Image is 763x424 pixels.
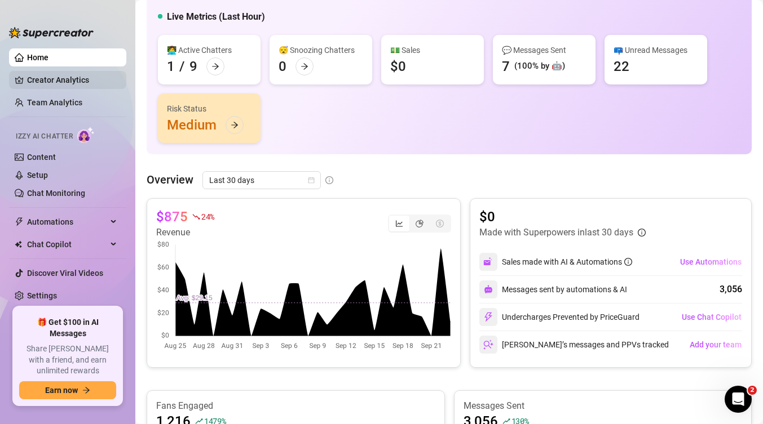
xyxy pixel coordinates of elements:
span: thunderbolt [15,217,24,226]
img: AI Chatter [77,127,95,143]
span: line-chart [395,220,403,227]
span: 24 % [201,211,214,222]
div: (100% by 🤖) [514,60,565,73]
span: Earn now [45,386,78,395]
span: arrow-right [82,386,90,394]
div: [PERSON_NAME]’s messages and PPVs tracked [479,336,669,354]
a: Setup [27,171,48,180]
div: 📪 Unread Messages [614,44,698,56]
button: Add your team [689,336,742,354]
span: calendar [308,177,315,184]
div: segmented control [388,215,451,233]
span: Izzy AI Chatter [16,131,73,142]
article: Fans Engaged [156,400,435,412]
div: Risk Status [167,102,252,115]
article: Made with Superpowers in last 30 days [479,226,633,239]
img: Chat Copilot [15,240,22,248]
a: Team Analytics [27,98,82,107]
article: $875 [156,208,188,226]
span: 🎁 Get $100 in AI Messages [19,317,116,339]
span: Automations [27,213,107,231]
a: Creator Analytics [27,71,117,89]
article: $0 [479,208,646,226]
button: Use Chat Copilot [681,308,742,326]
a: Chat Monitoring [27,189,85,198]
img: svg%3e [483,257,493,267]
div: Messages sent by automations & AI [479,280,627,298]
span: arrow-right [231,121,239,129]
article: Overview [147,171,193,188]
button: Use Automations [680,253,742,271]
div: 👩‍💻 Active Chatters [167,44,252,56]
a: Content [27,153,56,162]
div: 22 [614,57,629,75]
span: info-circle [638,229,646,236]
img: svg%3e [483,340,493,350]
div: 3,056 [720,283,742,296]
iframe: Intercom live chat [725,386,752,413]
div: Sales made with AI & Automations [502,256,632,268]
span: Share [PERSON_NAME] with a friend, and earn unlimited rewards [19,343,116,377]
span: 2 [748,386,757,395]
span: fall [192,213,200,221]
div: 7 [502,57,510,75]
article: Revenue [156,226,214,239]
span: arrow-right [211,63,219,70]
a: Discover Viral Videos [27,269,103,278]
span: Use Chat Copilot [682,313,742,322]
span: arrow-right [301,63,308,70]
div: 💬 Messages Sent [502,44,586,56]
span: Chat Copilot [27,235,107,253]
span: Add your team [690,340,742,349]
span: pie-chart [416,220,424,227]
span: info-circle [624,258,632,266]
div: 1 [167,57,175,75]
div: $0 [390,57,406,75]
span: Last 30 days [209,172,314,189]
div: 😴 Snoozing Chatters [279,44,363,56]
img: logo-BBDzfeDw.svg [9,27,94,38]
article: Messages Sent [464,400,743,412]
img: svg%3e [484,285,493,294]
h5: Live Metrics (Last Hour) [167,10,265,24]
div: 0 [279,57,286,75]
a: Home [27,53,48,62]
div: 9 [189,57,197,75]
span: info-circle [325,176,333,184]
span: dollar-circle [436,220,444,227]
img: svg%3e [483,312,493,322]
a: Settings [27,291,57,300]
div: 💵 Sales [390,44,475,56]
span: Use Automations [680,257,742,266]
button: Earn nowarrow-right [19,381,116,399]
div: Undercharges Prevented by PriceGuard [479,308,639,326]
